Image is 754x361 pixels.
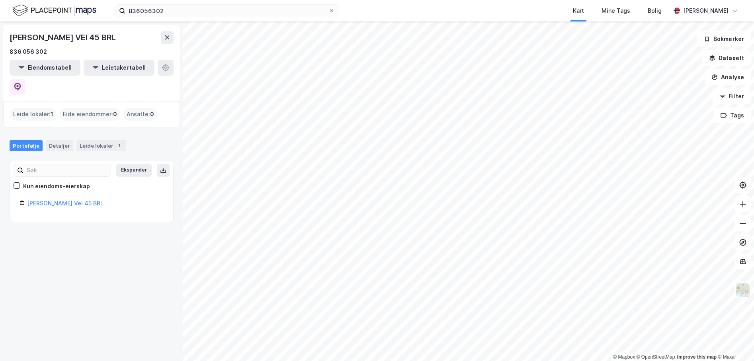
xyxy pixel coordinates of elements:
[702,50,751,66] button: Datasett
[714,107,751,123] button: Tags
[10,60,80,76] button: Eiendomstabell
[51,109,53,119] span: 1
[125,5,328,17] input: Søk på adresse, matrikkel, gårdeiere, leietakere eller personer
[705,69,751,85] button: Analyse
[10,31,117,44] div: [PERSON_NAME] VEI 45 BRL
[13,4,96,18] img: logo.f888ab2527a4732fd821a326f86c7f29.svg
[683,6,729,16] div: [PERSON_NAME]
[10,47,47,57] div: 836 056 302
[60,108,120,121] div: Eide eiendommer :
[602,6,630,16] div: Mine Tags
[23,181,90,191] div: Kun eiendoms-eierskap
[113,109,117,119] span: 0
[123,108,157,121] div: Ansatte :
[115,142,123,150] div: 1
[697,31,751,47] button: Bokmerker
[713,88,751,104] button: Filter
[714,323,754,361] iframe: Chat Widget
[46,140,73,151] div: Detaljer
[10,108,57,121] div: Leide lokaler :
[76,140,126,151] div: Leide lokaler
[573,6,584,16] div: Kart
[637,354,675,360] a: OpenStreetMap
[150,109,154,119] span: 0
[677,354,717,360] a: Improve this map
[648,6,662,16] div: Bolig
[23,164,111,176] input: Søk
[613,354,635,360] a: Mapbox
[10,140,43,151] div: Portefølje
[116,164,152,177] button: Ekspander
[27,200,104,207] a: [PERSON_NAME] Vei 45 BRL
[84,60,154,76] button: Leietakertabell
[735,283,750,298] img: Z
